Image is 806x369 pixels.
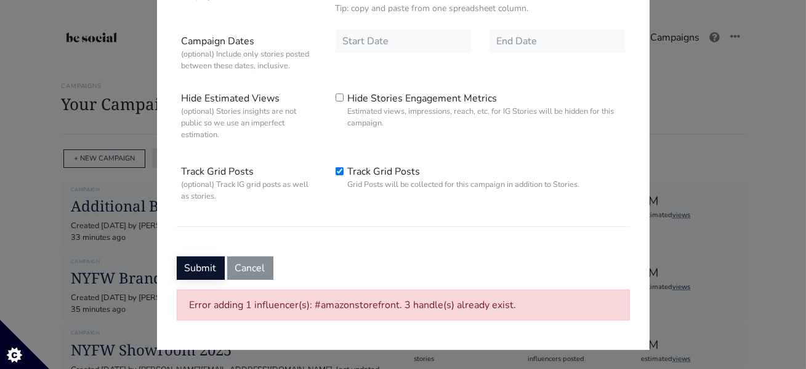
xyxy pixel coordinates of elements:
div: Error adding 1 influencer(s): #amazonstorefront. 3 handle(s) already exist. [177,290,630,320]
button: Submit [177,256,225,280]
small: (optional) Stories insights are not public so we use an imperfect estimation. [182,106,317,141]
label: Track Grid Posts [348,164,580,191]
small: (optional) Track IG grid posts as well as stories. [182,179,317,202]
input: Date in YYYY-MM-DD format [490,30,625,53]
input: Hide Stories Engagement MetricsEstimated views, impressions, reach, etc. for IG Stories will be h... [336,93,344,101]
input: Track Grid PostsGrid Posts will be collected for this campaign in addition to Stories. [336,167,344,175]
button: Cancel [227,256,273,280]
small: Estimated views, impressions, reach, etc. for IG Stories will be hidden for this campaign. [348,106,625,129]
label: Hide Estimated Views [172,87,326,146]
small: Grid Posts will be collected for this campaign in addition to Stories. [348,179,580,191]
label: Hide Stories Engagement Metrics [348,91,625,129]
small: (optional) Include only stories posted between these dates, inclusive. [182,49,317,72]
label: Track Grid Posts [172,160,326,207]
small: Tip: copy and paste from one spreadsheet column. [336,2,625,15]
label: Campaign Dates [172,30,326,76]
input: Date in YYYY-MM-DD format [336,30,471,53]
